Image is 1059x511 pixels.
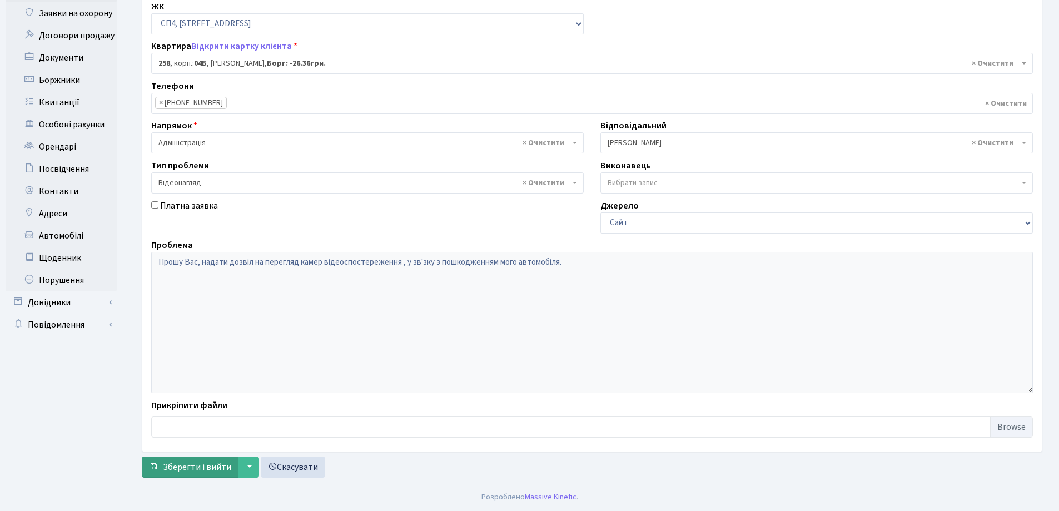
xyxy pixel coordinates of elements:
span: × [159,97,163,108]
a: Скасувати [261,457,325,478]
label: Джерело [600,199,639,212]
label: Напрямок [151,119,197,132]
span: Видалити всі елементи [523,177,564,188]
span: Вибрати запис [608,177,658,188]
a: Повідомлення [6,314,117,336]
a: Документи [6,47,117,69]
span: Видалити всі елементи [972,137,1013,148]
a: Відкрити картку клієнта [191,40,292,52]
span: Видалити всі елементи [985,98,1027,109]
span: Відеонагляд [151,172,584,194]
label: Телефони [151,80,194,93]
a: Адреси [6,202,117,225]
label: Відповідальний [600,119,667,132]
span: Адміністрація [151,132,584,153]
a: Договори продажу [6,24,117,47]
a: Боржники [6,69,117,91]
label: Проблема [151,239,193,252]
span: Видалити всі елементи [523,137,564,148]
label: Виконавець [600,159,650,172]
span: <b>258</b>, корп.: <b>04Б</b>, Усик Анастасія Андріївна, <b>Борг: -26.36грн.</b> [151,53,1033,74]
textarea: Прошу Вас, надати дозвіл на перегляд камер відеоспостереження , у зв'зку з пошкодженням мого авто... [151,252,1033,393]
a: Посвідчення [6,158,117,180]
a: Щоденник [6,247,117,269]
a: Орендарі [6,136,117,158]
a: Особові рахунки [6,113,117,136]
span: Видалити всі елементи [972,58,1013,69]
span: Синельник С.В. [600,132,1033,153]
label: Платна заявка [160,199,218,212]
a: Довідники [6,291,117,314]
div: Розроблено . [481,491,578,503]
label: Тип проблеми [151,159,209,172]
span: Відеонагляд [158,177,570,188]
span: <b>258</b>, корп.: <b>04Б</b>, Усик Анастасія Андріївна, <b>Борг: -26.36грн.</b> [158,58,1019,69]
label: Квартира [151,39,297,53]
b: Борг: -26.36грн. [267,58,326,69]
button: Зберегти і вийти [142,457,238,478]
a: Контакти [6,180,117,202]
a: Квитанції [6,91,117,113]
b: 04Б [194,58,207,69]
b: 258 [158,58,170,69]
li: +380637446767 [155,97,227,109]
a: Порушення [6,269,117,291]
a: Автомобілі [6,225,117,247]
span: Адміністрація [158,137,570,148]
span: Синельник С.В. [608,137,1019,148]
a: Massive Kinetic [525,491,576,503]
span: Зберегти і вийти [163,461,231,473]
a: Заявки на охорону [6,2,117,24]
label: Прикріпити файли [151,399,227,412]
